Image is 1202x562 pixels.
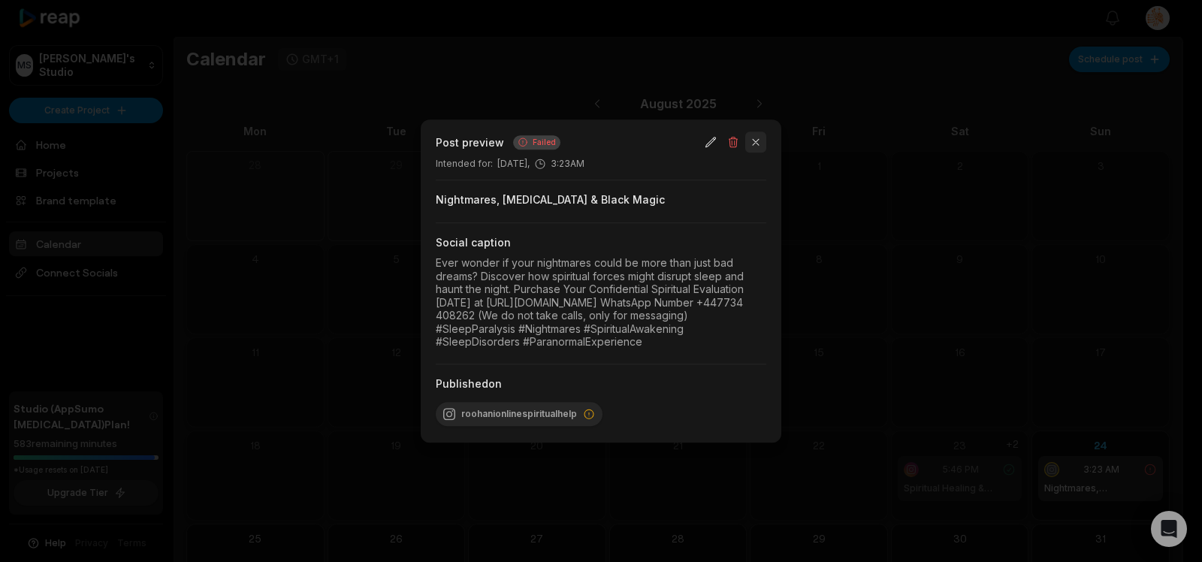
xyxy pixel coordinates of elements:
[436,134,504,150] h2: Post preview
[436,376,766,391] div: Published on
[436,235,766,250] div: Social caption
[436,402,603,426] div: roohanionlinespiritualhelp
[436,157,493,171] span: Intended for :
[436,157,766,171] div: [DATE], 3:23AM
[533,137,556,148] span: Failed
[436,192,766,207] div: Nightmares, [MEDICAL_DATA] & Black Magic
[436,256,766,349] div: Ever wonder if your nightmares could be more than just bad dreams? Discover how spiritual forces ...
